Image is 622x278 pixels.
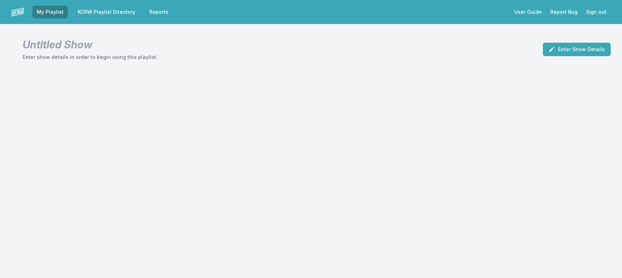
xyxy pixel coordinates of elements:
a: KCRW Playlist Directory [73,6,140,18]
a: User Guide [510,6,546,18]
p: Enter show details in order to begin using this playlist. [23,54,158,61]
button: Sign out [582,6,611,18]
a: Reports [145,6,173,18]
a: Report Bug [546,6,582,18]
img: logo-white-87cec1fa9cbef997252546196dc51331.png [11,6,24,18]
a: My Playlist [32,6,68,18]
h1: Untitled Show [23,38,158,51]
button: Enter Show Details [543,43,611,56]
